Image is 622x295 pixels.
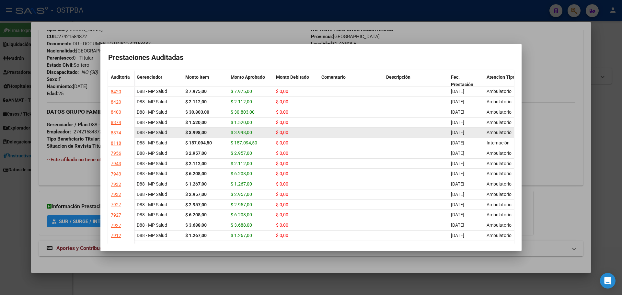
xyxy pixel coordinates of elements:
[231,222,252,228] span: $ 3.688,00
[448,70,484,97] datatable-header-cell: Fec. Prestación
[276,151,288,156] span: $ 0,00
[487,243,512,248] span: Ambulatorio
[231,212,252,217] span: $ 6.208,00
[231,171,252,176] span: $ 6.208,00
[183,70,228,97] datatable-header-cell: Monto Item
[231,192,252,197] span: $ 2.957,00
[137,99,167,104] span: D88 - MP Salud
[319,70,384,97] datatable-header-cell: Comentario
[231,202,252,207] span: $ 2.957,00
[111,160,121,167] div: 7943
[487,161,512,166] span: Ambulatorio
[111,191,121,198] div: 7932
[137,171,167,176] span: D88 - MP Salud
[276,233,288,238] span: $ 0,00
[487,109,512,115] span: Ambulatorio
[276,212,288,217] span: $ 0,00
[137,161,167,166] span: D88 - MP Salud
[111,150,121,157] div: 7956
[137,192,167,197] span: D88 - MP Salud
[276,192,288,197] span: $ 0,00
[231,74,265,80] span: Monto Aprobado
[231,243,252,248] span: $ 2.112,00
[276,161,288,166] span: $ 0,00
[231,109,255,115] span: $ 30.803,00
[231,233,252,238] span: $ 1.267,00
[185,161,207,166] strong: $ 2.112,00
[137,89,167,94] span: D88 - MP Salud
[137,222,167,228] span: D88 - MP Salud
[273,70,319,97] datatable-header-cell: Monto Debitado
[384,70,448,97] datatable-header-cell: Descripción
[111,88,121,96] div: 8420
[185,130,207,135] strong: $ 3.998,00
[111,232,121,239] div: 7912
[137,151,167,156] span: D88 - MP Salud
[108,51,514,64] h2: Prestaciones Auditadas
[111,129,121,137] div: 8374
[137,243,167,248] span: D88 - MP Salud
[600,273,616,289] div: Open Intercom Messenger
[487,99,512,104] span: Ambulatorio
[276,120,288,125] span: $ 0,00
[487,89,512,94] span: Ambulatorio
[137,109,167,115] span: D88 - MP Salud
[451,243,464,248] span: [DATE]
[185,171,207,176] strong: $ 6.208,00
[185,74,209,80] span: Monto Item
[487,151,512,156] span: Ambulatorio
[185,192,207,197] strong: $ 2.957,00
[451,99,464,104] span: [DATE]
[451,222,464,228] span: [DATE]
[276,181,288,187] span: $ 0,00
[276,99,288,104] span: $ 0,00
[321,74,346,80] span: Comentario
[185,99,207,104] strong: $ 2.112,00
[451,130,464,135] span: [DATE]
[137,74,162,80] span: Gerenciador
[451,151,464,156] span: [DATE]
[185,222,207,228] strong: $ 3.688,00
[451,74,473,87] span: Fec. Prestación
[487,222,512,228] span: Ambulatorio
[276,171,288,176] span: $ 0,00
[111,108,121,116] div: 8400
[487,233,512,238] span: Ambulatorio
[137,120,167,125] span: D88 - MP Salud
[185,89,207,94] strong: $ 7.975,00
[276,222,288,228] span: $ 0,00
[137,130,167,135] span: D88 - MP Salud
[451,171,464,176] span: [DATE]
[487,202,512,207] span: Ambulatorio
[137,181,167,187] span: D88 - MP Salud
[451,192,464,197] span: [DATE]
[487,140,510,145] span: Internación
[487,120,512,125] span: Ambulatorio
[137,233,167,238] span: D88 - MP Salud
[228,70,273,97] datatable-header-cell: Monto Aprobado
[111,170,121,178] div: 7943
[231,130,252,135] span: $ 3.998,00
[185,243,207,248] strong: $ 2.112,00
[451,109,464,115] span: [DATE]
[451,140,464,145] span: [DATE]
[185,109,209,115] strong: $ 30.803,00
[231,140,257,145] span: $ 157.094,50
[111,74,130,80] span: Auditoría
[108,70,134,97] datatable-header-cell: Auditoría
[185,233,207,238] strong: $ 1.267,00
[137,202,167,207] span: D88 - MP Salud
[276,140,288,145] span: $ 0,00
[487,192,512,197] span: Ambulatorio
[231,120,252,125] span: $ 1.520,00
[185,151,207,156] strong: $ 2.957,00
[111,222,121,229] div: 7927
[451,120,464,125] span: [DATE]
[276,109,288,115] span: $ 0,00
[451,212,464,217] span: [DATE]
[487,181,512,187] span: Ambulatorio
[111,119,121,126] div: 8374
[487,171,512,176] span: Ambulatorio
[185,212,207,217] strong: $ 6.208,00
[185,140,212,145] strong: $ 157.094,50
